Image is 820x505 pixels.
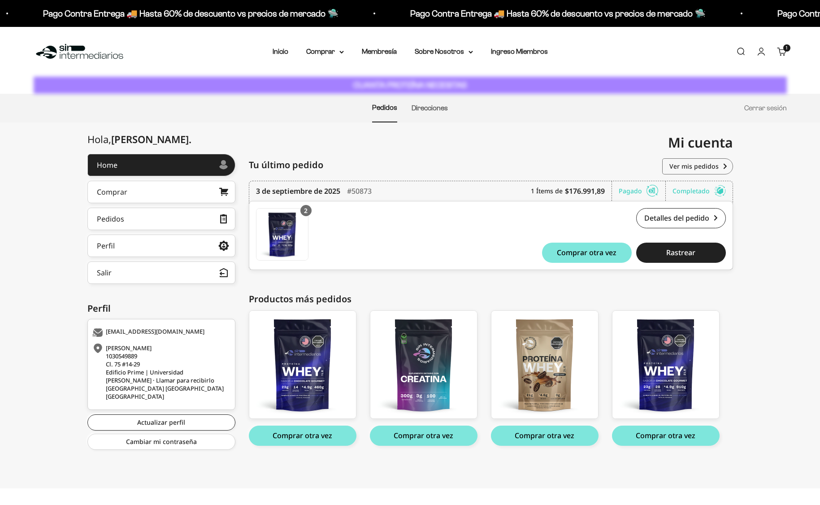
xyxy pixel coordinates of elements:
[347,181,372,201] div: #50873
[97,269,112,276] div: Salir
[92,328,228,337] div: [EMAIL_ADDRESS][DOMAIN_NAME]
[97,161,117,169] div: Home
[97,188,127,196] div: Comprar
[87,434,235,450] a: Cambiar mi contraseña
[87,261,235,284] button: Salir
[87,235,235,257] a: Perfil
[662,158,733,174] a: Ver mis pedidos
[744,104,787,112] a: Cerrar sesión
[92,344,228,401] div: [PERSON_NAME] 1030549889 Cl. 75 #14-29 Edificio Prime | Universidad [PERSON_NAME] · Llamar para r...
[415,46,473,57] summary: Sobre Nosotros
[565,186,605,196] b: $176.991,89
[87,208,235,230] a: Pedidos
[636,208,726,228] a: Detalles del pedido
[412,104,448,112] a: Direcciones
[87,181,235,203] a: Comprar
[87,134,191,145] div: Hola,
[370,311,477,418] img: creatina_01_large.png
[370,310,477,419] a: Creatina Monohidrato
[273,48,288,55] a: Inicio
[612,311,719,418] img: whey-chocolate_2LB-front_large.png
[256,208,308,261] a: Proteína Whey - Cookies & Cream / 2 libras (910g)
[491,310,599,419] a: Proteína Whey - Café / 2 libras (910g)
[249,310,356,419] a: Proteína Whey - Cookies & Cream / 2 libras (910g)
[249,311,356,418] img: whey-chocolate_1LBS_front_fc04a9ae-3be6-4ecf-8bb9-186982c4bd6c_large.png
[542,243,632,263] button: Comprar otra vez
[672,181,726,201] div: Completado
[189,132,191,146] span: .
[666,249,695,256] span: Rastrear
[786,46,787,50] span: 1
[612,426,720,446] button: Comprar otra vez
[491,311,598,418] img: whey_cafe_2lb_7357bc6a-3abe-45c4-b914-c05019190996_large.png
[410,6,706,21] p: Pago Contra Entrega 🚚 Hasta 60% de descuento vs precios de mercado 🛸
[87,302,235,315] div: Perfil
[97,215,124,222] div: Pedidos
[249,292,733,306] div: Productos más pedidos
[636,243,726,263] button: Rastrear
[256,186,340,196] time: 3 de septiembre de 2025
[353,80,467,90] strong: CUANTA PROTEÍNA NECESITAS
[668,133,733,152] span: Mi cuenta
[111,132,191,146] span: [PERSON_NAME]
[249,158,323,172] span: Tu último pedido
[306,46,344,57] summary: Comprar
[249,426,356,446] button: Comprar otra vez
[97,242,115,249] div: Perfil
[87,414,235,431] a: Actualizar perfil
[372,104,397,111] a: Pedidos
[362,48,397,55] a: Membresía
[87,154,235,176] a: Home
[491,426,599,446] button: Comprar otra vez
[370,426,477,446] button: Comprar otra vez
[256,209,308,260] img: Translation missing: es.Proteína Whey - Cookies & Cream / 2 libras (910g)
[531,181,612,201] div: 1 Ítems de
[619,181,666,201] div: Pagado
[612,310,720,419] a: Proteína Whey - Chocolate / 2 libras (910g)
[300,205,312,216] div: 2
[43,6,338,21] p: Pago Contra Entrega 🚚 Hasta 60% de descuento vs precios de mercado 🛸
[557,249,616,256] span: Comprar otra vez
[491,48,548,55] a: Ingreso Miembros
